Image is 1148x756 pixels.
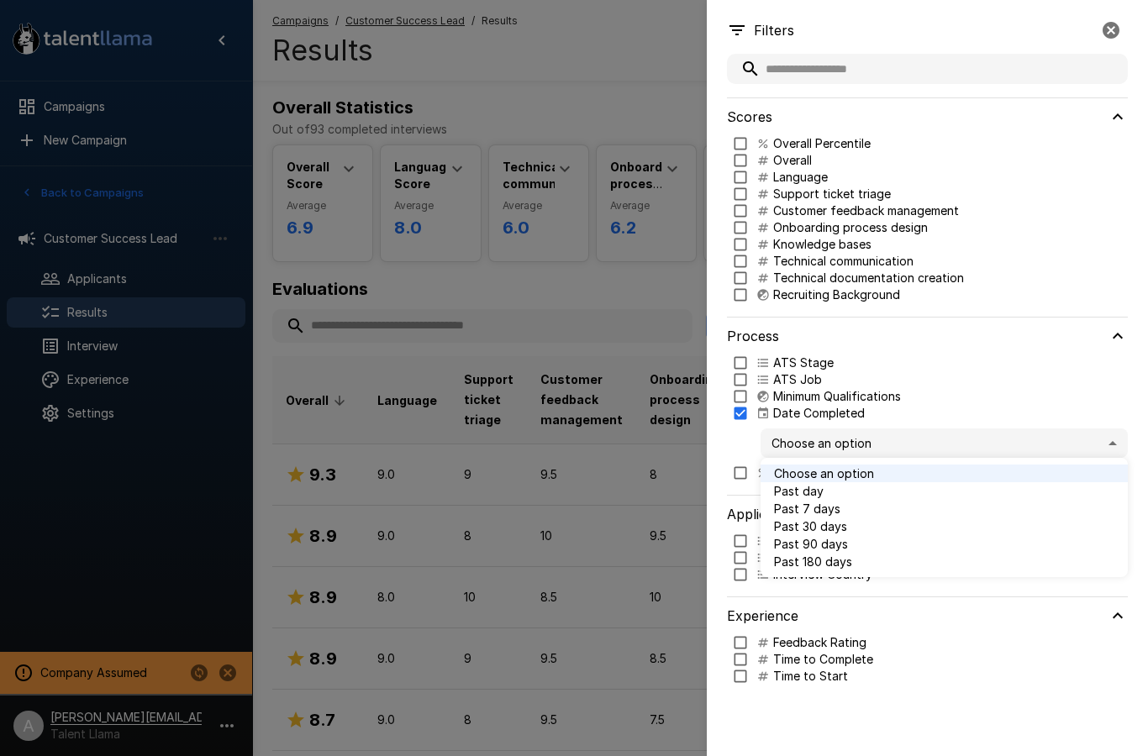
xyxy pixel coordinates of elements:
[774,482,1114,500] span: Past day
[774,517,1114,535] span: Past 30 days
[774,553,1114,570] span: Past 180 days
[774,465,1114,482] span: Choose an option
[774,500,1114,517] span: Past 7 days
[774,535,1114,553] span: Past 90 days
